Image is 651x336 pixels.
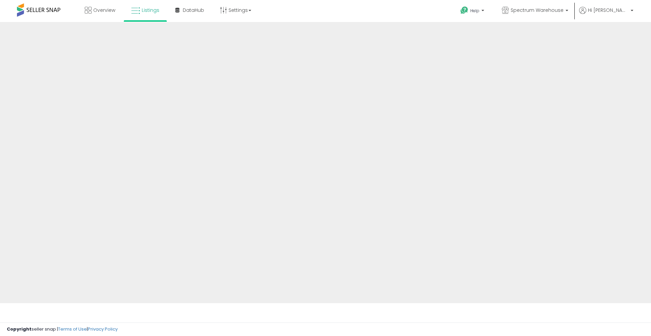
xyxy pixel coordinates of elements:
[93,7,115,14] span: Overview
[460,6,469,15] i: Get Help
[183,7,204,14] span: DataHub
[511,7,564,14] span: Spectrum Warehouse
[455,1,491,22] a: Help
[579,7,633,22] a: Hi [PERSON_NAME]
[470,8,479,14] span: Help
[588,7,629,14] span: Hi [PERSON_NAME]
[142,7,159,14] span: Listings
